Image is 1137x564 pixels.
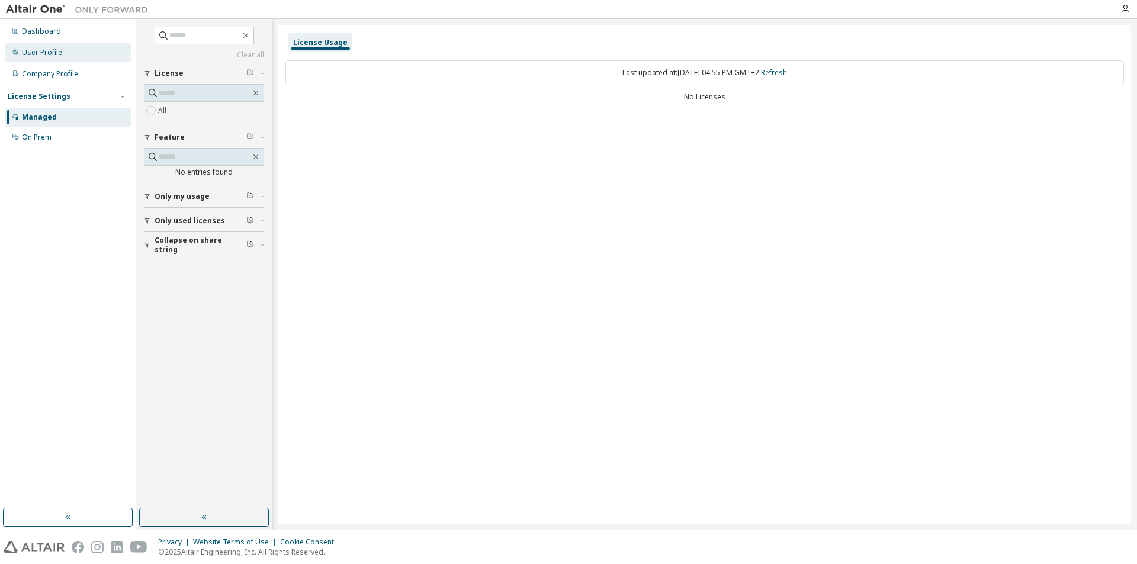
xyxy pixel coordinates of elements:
span: Only used licenses [155,216,225,225]
img: facebook.svg [72,541,84,553]
div: Website Terms of Use [193,537,280,547]
div: Cookie Consent [280,537,341,547]
label: All [158,104,169,118]
button: License [144,60,264,86]
button: Only my usage [144,183,264,210]
span: Feature [155,133,185,142]
img: altair_logo.svg [4,541,65,553]
div: No Licenses [285,92,1124,102]
div: Company Profile [22,69,78,79]
span: Only my usage [155,192,210,201]
div: Privacy [158,537,193,547]
div: On Prem [22,133,52,142]
button: Collapse on share string [144,232,264,258]
span: Clear filter [246,240,253,250]
div: Last updated at: [DATE] 04:55 PM GMT+2 [285,60,1124,85]
span: Collapse on share string [155,236,246,254]
a: Refresh [761,67,787,78]
a: Clear all [144,50,264,60]
span: Clear filter [246,192,253,201]
button: Only used licenses [144,208,264,234]
div: No entries found [144,167,264,177]
span: License [155,69,184,78]
div: Dashboard [22,27,61,36]
img: instagram.svg [91,541,104,553]
img: Altair One [6,4,154,15]
div: Managed [22,112,57,122]
div: License Usage [293,38,348,47]
div: User Profile [22,48,62,57]
div: License Settings [8,92,70,101]
img: youtube.svg [130,541,147,553]
button: Feature [144,124,264,150]
span: Clear filter [246,216,253,225]
span: Clear filter [246,133,253,142]
img: linkedin.svg [111,541,123,553]
p: © 2025 Altair Engineering, Inc. All Rights Reserved. [158,547,341,557]
span: Clear filter [246,69,253,78]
